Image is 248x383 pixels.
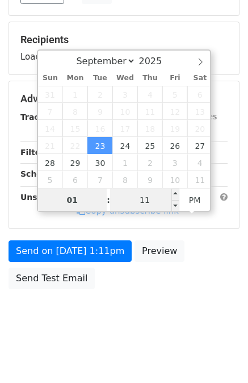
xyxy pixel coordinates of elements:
span: September 25, 2025 [137,137,162,154]
strong: Unsubscribe [20,193,76,202]
a: Copy unsubscribe link [77,206,179,216]
span: Sun [38,74,63,82]
span: September 10, 2025 [112,103,137,120]
span: September 11, 2025 [137,103,162,120]
span: September 17, 2025 [112,120,137,137]
span: Wed [112,74,137,82]
span: October 9, 2025 [137,171,162,188]
div: Loading... [20,34,228,63]
a: Send Test Email [9,268,95,289]
a: Preview [134,240,184,262]
span: October 5, 2025 [38,171,63,188]
span: October 8, 2025 [112,171,137,188]
span: October 3, 2025 [162,154,187,171]
span: October 2, 2025 [137,154,162,171]
span: September 19, 2025 [162,120,187,137]
span: Sat [187,74,212,82]
span: September 23, 2025 [87,137,112,154]
span: September 26, 2025 [162,137,187,154]
span: October 6, 2025 [62,171,87,188]
span: September 7, 2025 [38,103,63,120]
span: September 1, 2025 [62,86,87,103]
span: September 5, 2025 [162,86,187,103]
span: September 27, 2025 [187,137,212,154]
span: September 4, 2025 [137,86,162,103]
span: September 29, 2025 [62,154,87,171]
span: September 6, 2025 [187,86,212,103]
strong: Schedule [20,169,61,178]
span: September 2, 2025 [87,86,112,103]
span: Mon [62,74,87,82]
input: Year [136,56,176,66]
strong: Filters [20,148,49,157]
span: September 8, 2025 [62,103,87,120]
span: Thu [137,74,162,82]
span: September 13, 2025 [187,103,212,120]
input: Minute [110,189,179,211]
span: September 16, 2025 [87,120,112,137]
span: September 24, 2025 [112,137,137,154]
span: September 12, 2025 [162,103,187,120]
h5: Recipients [20,34,228,46]
a: Send on [DATE] 1:11pm [9,240,132,262]
span: September 20, 2025 [187,120,212,137]
span: October 11, 2025 [187,171,212,188]
span: September 3, 2025 [112,86,137,103]
iframe: Chat Widget [191,328,248,383]
h5: Advanced [20,93,228,105]
strong: Tracking [20,113,58,122]
span: September 15, 2025 [62,120,87,137]
span: September 9, 2025 [87,103,112,120]
span: September 14, 2025 [38,120,63,137]
span: : [107,189,110,211]
span: Click to toggle [179,189,211,211]
span: October 4, 2025 [187,154,212,171]
span: October 1, 2025 [112,154,137,171]
span: September 18, 2025 [137,120,162,137]
span: October 10, 2025 [162,171,187,188]
span: September 22, 2025 [62,137,87,154]
span: October 7, 2025 [87,171,112,188]
span: Fri [162,74,187,82]
span: Tue [87,74,112,82]
input: Hour [38,189,107,211]
span: September 21, 2025 [38,137,63,154]
span: September 30, 2025 [87,154,112,171]
span: August 31, 2025 [38,86,63,103]
span: September 28, 2025 [38,154,63,171]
